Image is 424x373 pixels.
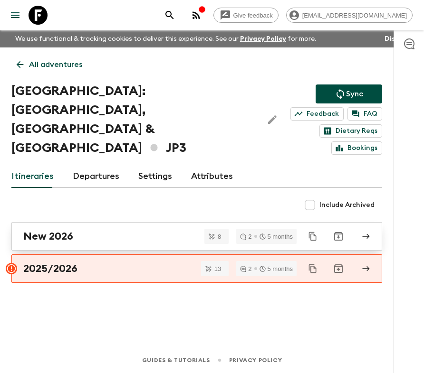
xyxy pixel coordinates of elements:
[228,12,278,19] span: Give feedback
[191,165,233,188] a: Attributes
[319,124,382,138] a: Dietary Reqs
[138,165,172,188] a: Settings
[260,233,293,240] div: 5 months
[304,260,321,277] button: Duplicate
[347,107,382,121] a: FAQ
[297,12,412,19] span: [EMAIL_ADDRESS][DOMAIN_NAME]
[29,59,82,70] p: All adventures
[304,228,321,245] button: Duplicate
[11,254,382,283] a: 2025/2026
[209,266,227,272] span: 13
[286,8,413,23] div: [EMAIL_ADDRESS][DOMAIN_NAME]
[263,82,282,158] button: Edit Adventure Title
[11,55,87,74] a: All adventures
[6,6,25,25] button: menu
[382,32,413,46] button: Dismiss
[260,266,293,272] div: 5 months
[11,165,54,188] a: Itineraries
[346,88,363,100] p: Sync
[319,200,375,210] span: Include Archived
[240,266,251,272] div: 2
[73,165,119,188] a: Departures
[11,82,255,158] h1: [GEOGRAPHIC_DATA]: [GEOGRAPHIC_DATA], [GEOGRAPHIC_DATA] & [GEOGRAPHIC_DATA] JP3
[290,107,344,121] a: Feedback
[23,230,73,242] h2: New 2026
[329,259,348,278] button: Archive
[240,233,251,240] div: 2
[240,36,286,42] a: Privacy Policy
[212,233,227,240] span: 8
[11,30,320,47] p: We use functional & tracking cookies to deliver this experience. See our for more.
[142,355,210,365] a: Guides & Tutorials
[329,227,348,246] button: Archive
[23,262,77,275] h2: 2025/2026
[11,222,382,251] a: New 2026
[331,141,382,155] a: Bookings
[316,84,382,103] button: Sync adventure departures to the booking engine
[229,355,282,365] a: Privacy Policy
[160,6,179,25] button: search adventures
[213,8,279,23] a: Give feedback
